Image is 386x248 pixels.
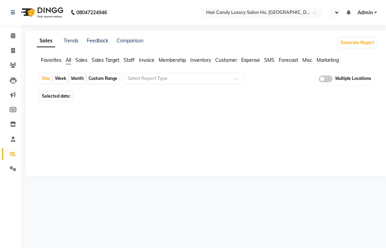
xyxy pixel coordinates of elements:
span: Expense [241,57,260,63]
span: Marketing [317,57,339,63]
img: logo [18,3,65,22]
span: Selected date: [40,92,72,100]
div: Day [40,74,52,83]
b: 08047224946 [76,3,107,22]
span: Multiple Locations [335,75,371,82]
span: SMS [264,57,275,63]
div: Week [53,74,68,83]
a: Comparison [117,38,143,44]
span: Forecast [279,57,298,63]
a: Sales [37,35,55,47]
a: Feedback [87,38,108,44]
span: Sales Target [92,57,119,63]
span: Favorites [41,57,61,63]
div: Month [69,74,85,83]
span: Sales [75,57,87,63]
span: All [66,57,71,63]
span: Admin [358,9,373,16]
a: Trends [64,38,78,44]
span: Customer [215,57,237,63]
span: Membership [159,57,186,63]
span: Inventory [190,57,211,63]
div: Custom Range [87,74,119,83]
span: Invoice [139,57,154,63]
span: Staff [124,57,135,63]
button: Generate Report [339,38,376,48]
span: Misc [302,57,312,63]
